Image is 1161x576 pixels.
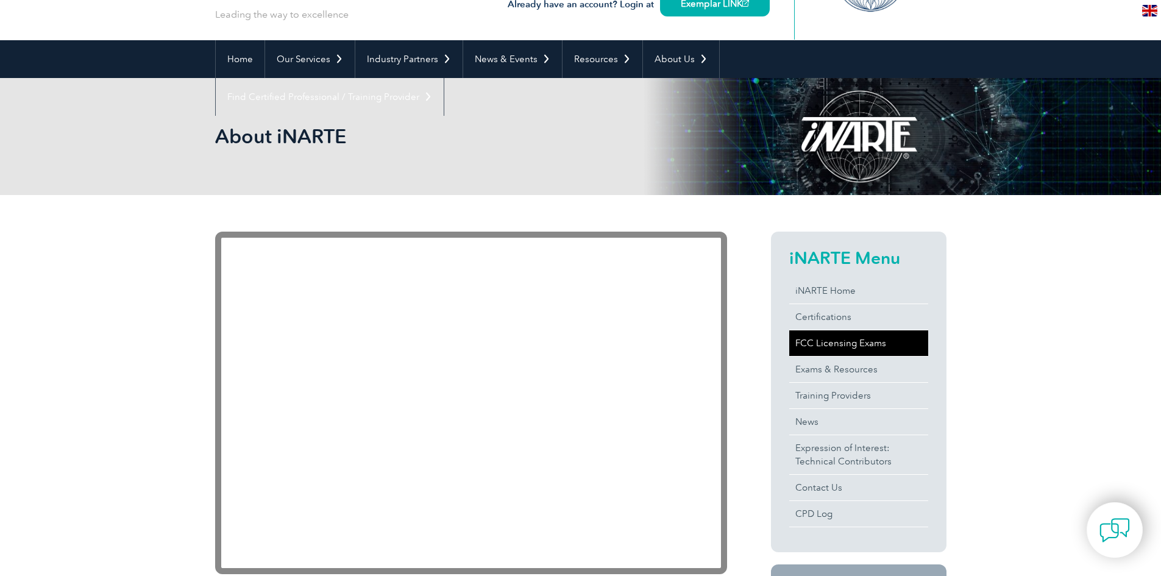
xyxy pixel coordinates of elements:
[1142,5,1157,16] img: en
[789,435,928,474] a: Expression of Interest:Technical Contributors
[216,40,265,78] a: Home
[563,40,642,78] a: Resources
[789,304,928,330] a: Certifications
[215,232,727,574] iframe: YouTube video player
[1099,515,1130,546] img: contact-chat.png
[789,330,928,356] a: FCC Licensing Exams
[789,383,928,408] a: Training Providers
[463,40,562,78] a: News & Events
[216,78,444,116] a: Find Certified Professional / Training Provider
[789,278,928,304] a: iNARTE Home
[789,475,928,500] a: Contact Us
[789,248,928,268] h2: iNARTE Menu
[265,40,355,78] a: Our Services
[789,409,928,435] a: News
[215,127,727,146] h2: About iNARTE
[215,8,349,21] p: Leading the way to excellence
[355,40,463,78] a: Industry Partners
[643,40,719,78] a: About Us
[789,357,928,382] a: Exams & Resources
[789,501,928,527] a: CPD Log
